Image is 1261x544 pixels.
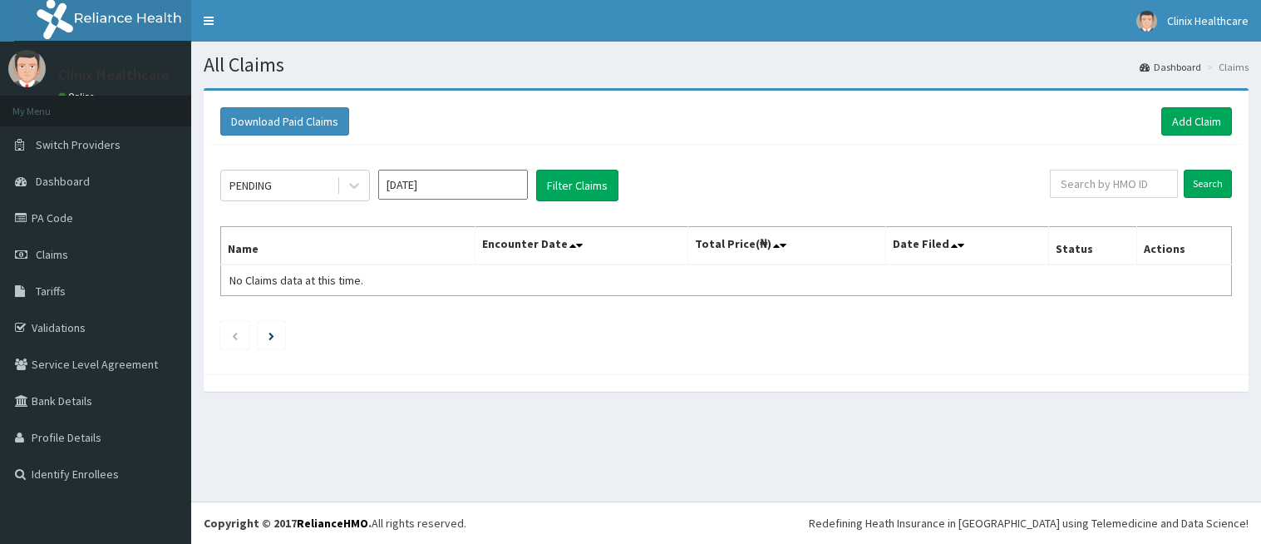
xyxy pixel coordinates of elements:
[536,170,618,201] button: Filter Claims
[58,67,170,82] p: Clinix Healthcare
[1161,107,1232,136] a: Add Claim
[36,247,68,262] span: Claims
[1184,170,1232,198] input: Search
[1203,60,1249,74] li: Claims
[688,227,885,265] th: Total Price(₦)
[1167,13,1249,28] span: Clinix Healthcare
[36,284,66,299] span: Tariffs
[475,227,688,265] th: Encounter Date
[221,227,475,265] th: Name
[378,170,528,200] input: Select Month and Year
[231,328,239,343] a: Previous page
[297,516,368,531] a: RelianceHMO
[8,50,46,87] img: User Image
[1136,11,1157,32] img: User Image
[1140,60,1201,74] a: Dashboard
[809,515,1249,532] div: Redefining Heath Insurance in [GEOGRAPHIC_DATA] using Telemedicine and Data Science!
[204,516,372,531] strong: Copyright © 2017 .
[204,54,1249,76] h1: All Claims
[36,174,90,189] span: Dashboard
[268,328,274,343] a: Next page
[1048,227,1136,265] th: Status
[58,91,98,102] a: Online
[885,227,1048,265] th: Date Filed
[220,107,349,136] button: Download Paid Claims
[1136,227,1231,265] th: Actions
[229,177,272,194] div: PENDING
[36,137,121,152] span: Switch Providers
[191,502,1261,544] footer: All rights reserved.
[1050,170,1178,198] input: Search by HMO ID
[229,273,363,288] span: No Claims data at this time.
